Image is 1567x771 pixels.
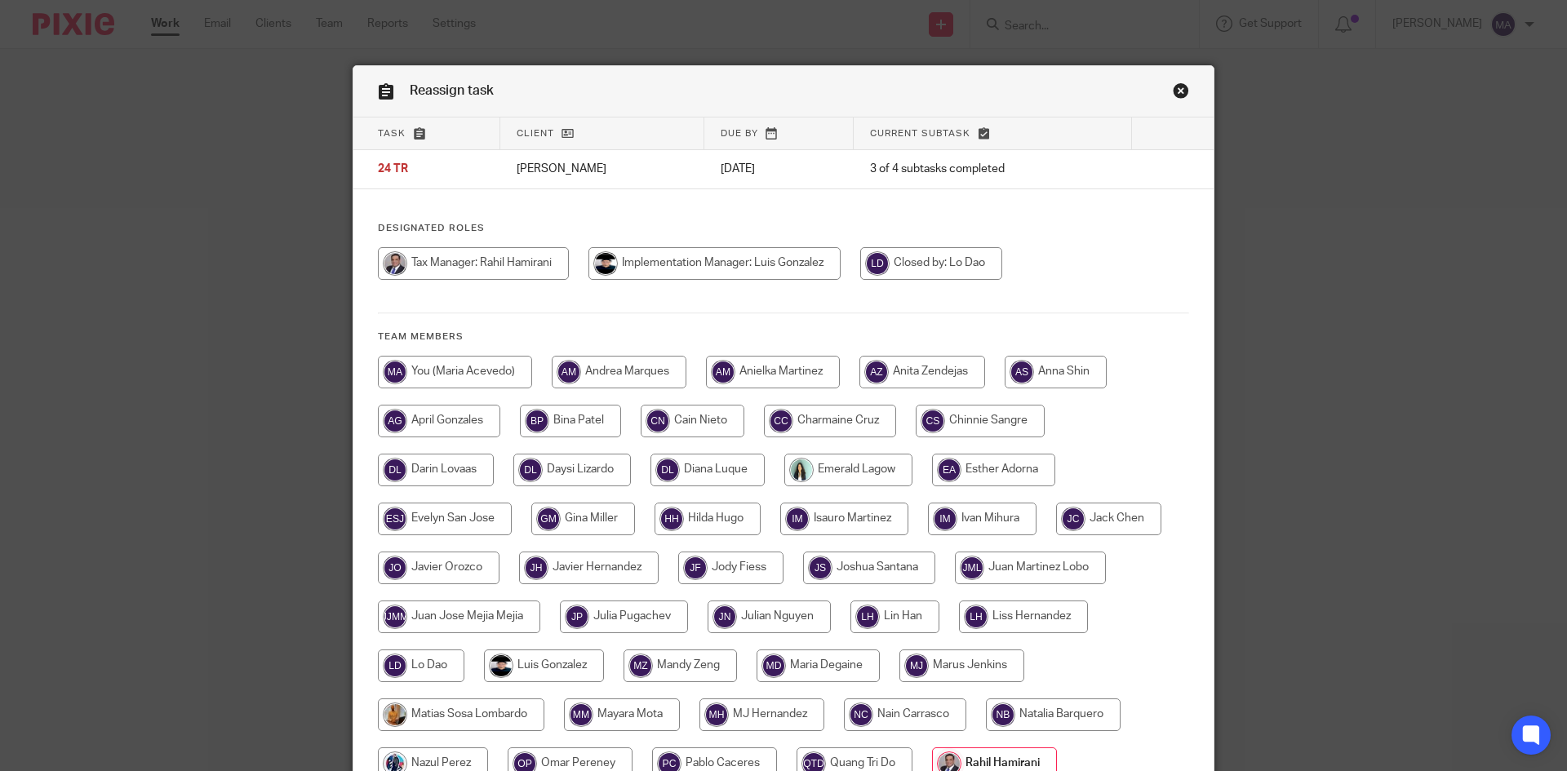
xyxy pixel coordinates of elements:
[378,330,1189,343] h4: Team members
[378,129,406,138] span: Task
[1173,82,1189,104] a: Close this dialog window
[870,129,970,138] span: Current subtask
[410,84,494,97] span: Reassign task
[721,129,758,138] span: Due by
[378,164,408,175] span: 24 TR
[378,222,1189,235] h4: Designated Roles
[721,161,837,177] p: [DATE]
[854,150,1132,189] td: 3 of 4 subtasks completed
[517,129,554,138] span: Client
[517,161,688,177] p: [PERSON_NAME]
